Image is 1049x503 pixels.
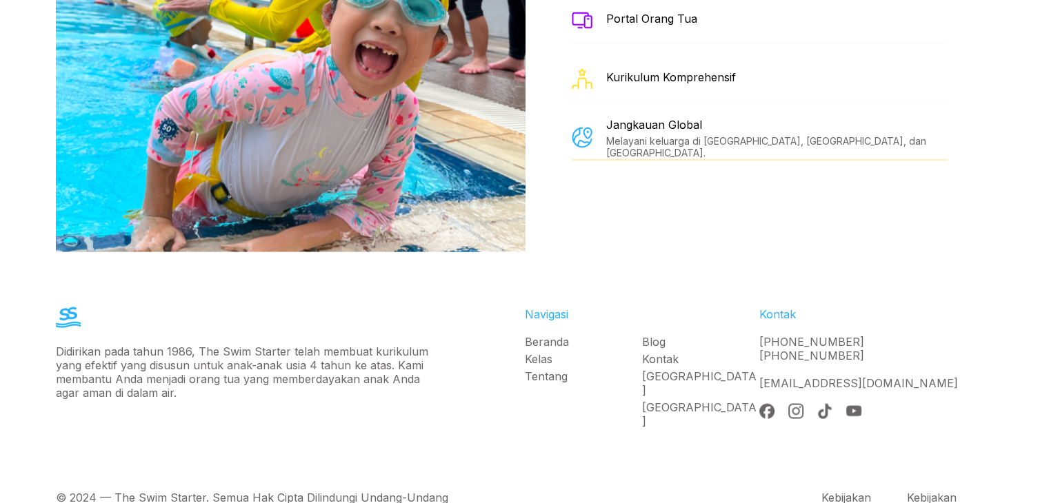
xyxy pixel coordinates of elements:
[817,403,832,418] img: Tik Tok
[759,376,958,389] a: [EMAIL_ADDRESS][DOMAIN_NAME]
[606,70,736,84] div: Kurikulum Komprehensif
[642,400,759,427] a: [GEOGRAPHIC_DATA]
[759,334,864,348] a: [PHONE_NUMBER]
[642,351,759,365] a: Kontak
[525,351,642,365] a: Kelas
[788,403,803,418] img: Instagram
[572,12,592,28] img: Portal Orang Tua
[56,307,81,327] img: The Swim Starter Logo
[846,403,861,418] img: YouTube
[642,334,759,348] a: Blog
[525,307,759,320] div: Navigasi
[572,127,592,147] img: Jangkauan Global
[642,369,759,396] a: [GEOGRAPHIC_DATA]
[759,403,775,418] img: Facebook
[606,117,947,131] div: Jangkauan Global
[525,369,642,382] a: Tentang
[56,344,431,399] div: Didirikan pada tahun 1986, The Swim Starter telah membuat kurikulum yang efektif yang disusun unt...
[606,12,697,25] div: Portal Orang Tua
[759,348,864,362] a: [PHONE_NUMBER]
[759,307,994,320] div: Kontak
[525,334,642,348] a: Beranda
[572,68,592,89] img: Kurikulum Komprehensif
[606,134,947,158] div: Melayani keluarga di [GEOGRAPHIC_DATA], [GEOGRAPHIC_DATA], dan [GEOGRAPHIC_DATA].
